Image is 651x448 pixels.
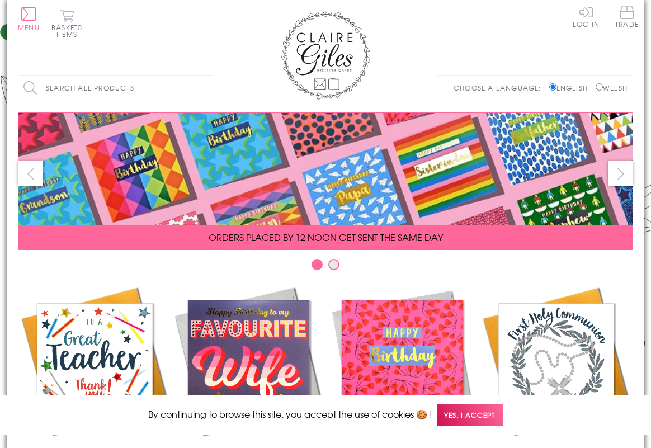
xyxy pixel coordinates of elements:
span: Menu [18,22,40,32]
div: Carousel Pagination [18,258,633,276]
button: Basket0 items [51,9,82,37]
button: prev [18,161,43,186]
p: Choose a language: [454,83,547,93]
label: English [549,83,593,93]
a: Log In [573,6,600,27]
a: Trade [615,6,639,30]
label: Welsh [596,83,628,93]
img: Claire Giles Greetings Cards [281,11,370,100]
button: Carousel Page 1 (Current Slide) [312,259,323,270]
input: English [549,83,556,91]
span: Yes, I accept [437,404,503,426]
span: ORDERS PLACED BY 12 NOON GET SENT THE SAME DAY [209,230,443,244]
input: Search all products [18,76,214,101]
span: Trade [615,6,639,27]
button: Carousel Page 2 [328,259,339,270]
button: Menu [18,7,40,31]
span: 0 items [56,22,82,39]
input: Search [202,76,214,101]
button: next [608,161,633,186]
input: Welsh [596,83,603,91]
